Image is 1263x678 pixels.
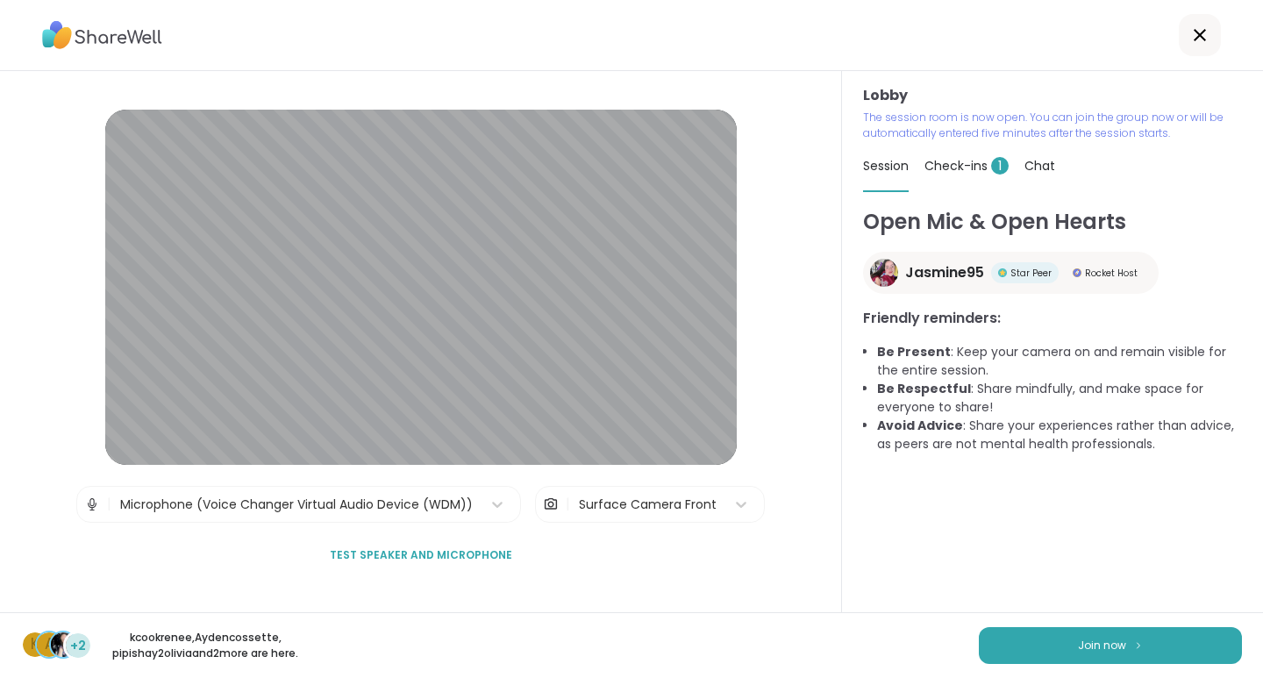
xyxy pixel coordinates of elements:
[905,262,984,283] span: Jasmine95
[863,110,1242,141] p: The session room is now open. You can join the group now or will be automatically entered five mi...
[107,487,111,522] span: |
[120,496,473,514] div: Microphone (Voice Changer Virtual Audio Device (WDM))
[863,252,1159,294] a: Jasmine95Jasmine95Star PeerStar PeerRocket HostRocket Host
[870,259,898,287] img: Jasmine95
[1024,157,1055,175] span: Chat
[863,157,909,175] span: Session
[566,487,570,522] span: |
[998,268,1007,277] img: Star Peer
[877,380,971,397] b: Be Respectful
[991,157,1009,175] span: 1
[1085,267,1138,280] span: Rocket Host
[107,630,303,661] p: kcookrenee , Aydencossette , pipishay2olivia and 2 more are here.
[84,487,100,522] img: Microphone
[543,487,559,522] img: Camera
[877,343,951,360] b: Be Present
[877,417,1242,453] li: : Share your experiences rather than advice, as peers are not mental health professionals.
[1073,268,1081,277] img: Rocket Host
[863,206,1242,238] h1: Open Mic & Open Hearts
[877,343,1242,380] li: : Keep your camera on and remain visible for the entire session.
[863,85,1242,106] h3: Lobby
[863,308,1242,329] h3: Friendly reminders:
[877,380,1242,417] li: : Share mindfully, and make space for everyone to share!
[42,15,162,55] img: ShareWell Logo
[979,627,1242,664] button: Join now
[1078,638,1126,653] span: Join now
[579,496,717,514] div: Surface Camera Front
[70,637,86,655] span: +2
[323,537,519,574] button: Test speaker and microphone
[877,417,963,434] b: Avoid Advice
[1133,640,1144,650] img: ShareWell Logomark
[45,633,54,656] span: A
[51,632,75,657] img: pipishay2olivia
[330,547,512,563] span: Test speaker and microphone
[924,157,1009,175] span: Check-ins
[1010,267,1052,280] span: Star Peer
[31,633,39,656] span: k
